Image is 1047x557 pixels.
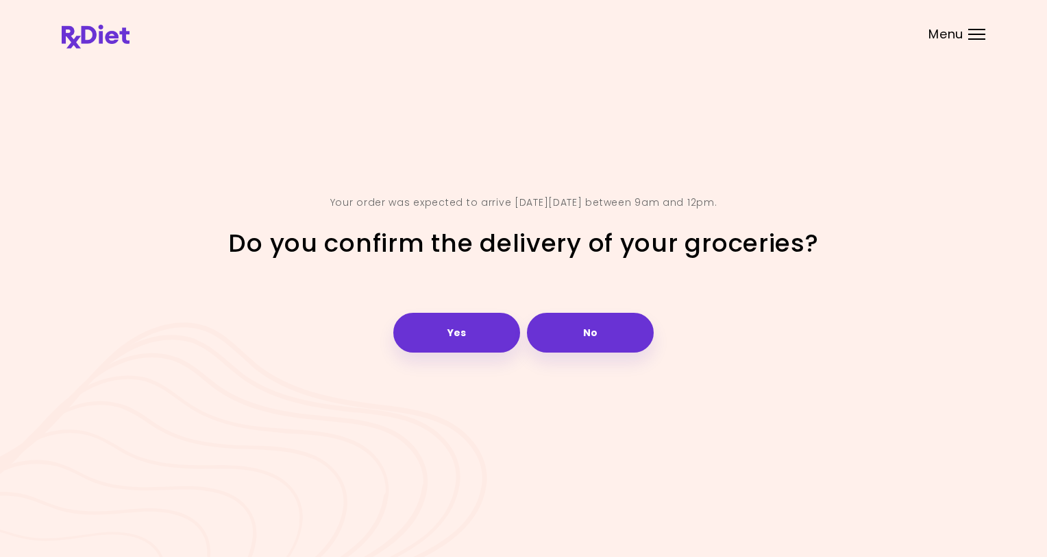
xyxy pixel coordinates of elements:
button: No [527,313,654,353]
img: RxDiet [62,25,130,49]
button: Yes [393,313,520,353]
span: Menu [928,28,963,40]
h2: Do you confirm the delivery of your groceries? [228,228,818,260]
div: Your order was expected to arrive [DATE][DATE] between 9am and 12pm. [330,192,717,214]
